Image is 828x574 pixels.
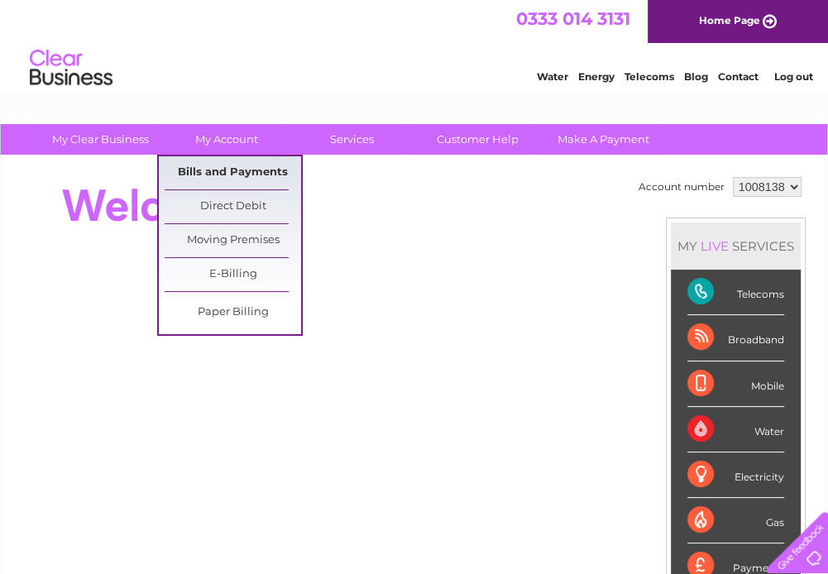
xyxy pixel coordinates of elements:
div: Electricity [687,452,784,498]
a: My Account [158,124,294,155]
a: Moving Premises [165,224,301,257]
td: Account number [634,173,729,201]
div: Water [687,407,784,452]
a: Paper Billing [165,296,301,329]
a: 0333 014 3131 [516,8,630,29]
a: Telecoms [625,70,674,83]
a: Customer Help [409,124,546,155]
div: Clear Business is a trading name of Verastar Limited (registered in [GEOGRAPHIC_DATA] No. 3667643... [24,9,806,80]
a: Energy [578,70,615,83]
a: Water [537,70,568,83]
div: MY SERVICES [671,222,801,270]
div: Gas [687,498,784,543]
a: Blog [684,70,708,83]
a: Direct Debit [165,190,301,223]
a: Log out [773,70,812,83]
div: Broadband [687,315,784,361]
div: LIVE [697,238,732,254]
a: Bills and Payments [165,156,301,189]
a: My Clear Business [32,124,169,155]
div: Mobile [687,361,784,407]
a: Contact [718,70,759,83]
a: Make A Payment [535,124,672,155]
div: Telecoms [687,270,784,315]
a: Services [284,124,420,155]
img: logo.png [29,43,113,93]
a: E-Billing [165,258,301,291]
